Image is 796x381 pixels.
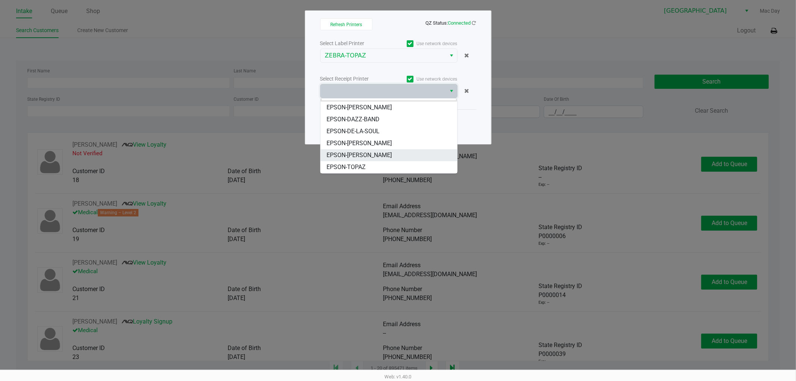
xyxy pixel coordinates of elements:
[448,20,471,26] span: Connected
[327,139,392,148] span: EPSON-[PERSON_NAME]
[330,22,362,27] span: Refresh Printers
[320,75,389,83] div: Select Receipt Printer
[320,18,372,30] button: Refresh Printers
[327,163,366,172] span: EPSON-TOPAZ
[446,84,457,98] button: Select
[389,76,458,82] label: Use network devices
[327,115,380,124] span: EPSON-DAZZ-BAND
[385,374,412,380] span: Web: v1.40.0
[320,40,389,47] div: Select Label Printer
[327,103,392,112] span: EPSON-[PERSON_NAME]
[426,20,476,26] span: QZ Status:
[446,49,457,62] button: Select
[327,151,392,160] span: EPSON-[PERSON_NAME]
[327,127,380,136] span: EPSON-DE-LA-SOUL
[389,40,458,47] label: Use network devices
[325,51,442,60] span: ZEBRA-TOPAZ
